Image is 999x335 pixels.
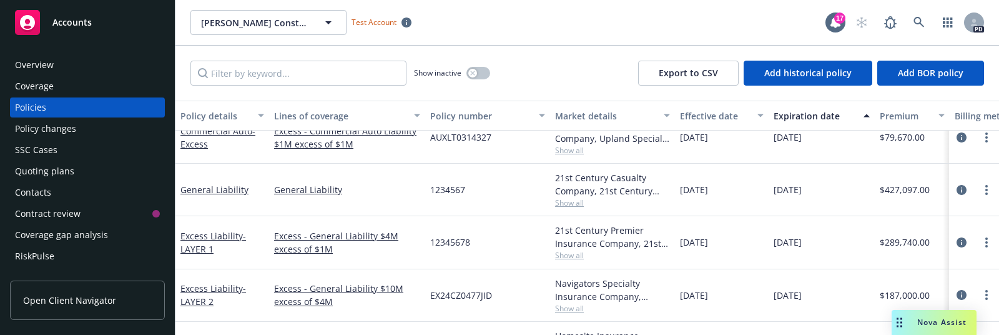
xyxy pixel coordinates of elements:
[680,109,750,122] div: Effective date
[935,10,960,35] a: Switch app
[680,131,708,144] span: [DATE]
[954,182,969,197] a: circleInformation
[675,101,769,131] button: Effective date
[744,61,872,86] button: Add historical policy
[979,182,994,197] a: more
[180,125,255,150] span: - Excess
[880,109,931,122] div: Premium
[180,109,250,122] div: Policy details
[774,289,802,302] span: [DATE]
[769,101,875,131] button: Expiration date
[880,183,930,196] span: $427,097.00
[10,76,165,96] a: Coverage
[430,289,492,302] span: EX24CZ0477JID
[10,246,165,266] a: RiskPulse
[555,109,656,122] div: Market details
[849,10,874,35] a: Start snowing
[180,282,246,307] a: Excess Liability
[180,282,246,307] span: - LAYER 2
[430,183,465,196] span: 1234567
[15,182,51,202] div: Contacts
[10,55,165,75] a: Overview
[274,124,420,151] a: Excess - Commercial Auto Liability $1M excess of $1M
[15,161,74,181] div: Quoting plans
[555,145,670,156] span: Show all
[834,12,845,24] div: 17
[892,310,977,335] button: Nova Assist
[954,287,969,302] a: circleInformation
[15,225,108,245] div: Coverage gap analysis
[954,130,969,145] a: circleInformation
[979,287,994,302] a: more
[680,183,708,196] span: [DATE]
[414,67,461,78] span: Show inactive
[201,16,309,29] span: [PERSON_NAME] Construction
[907,10,932,35] a: Search
[10,97,165,117] a: Policies
[180,230,246,255] span: - LAYER 1
[15,246,54,266] div: RiskPulse
[425,101,550,131] button: Policy number
[550,101,675,131] button: Market details
[274,229,420,256] a: Excess - General Liability $4M excess of $1M
[764,67,852,79] span: Add historical policy
[352,17,396,27] span: Test Account
[15,204,81,224] div: Contract review
[659,67,718,79] span: Export to CSV
[10,182,165,202] a: Contacts
[979,235,994,250] a: more
[555,224,670,250] div: 21st Century Premier Insurance Company, 21st Century Insurance Group, RT Specialty Insurance Serv...
[555,250,670,261] span: Show all
[774,131,802,144] span: [DATE]
[555,119,670,145] div: Upland Specialty Insurance Company, Upland Specialty Insurance Company, Brown & Riding Insurance ...
[875,101,950,131] button: Premium
[10,119,165,139] a: Policy changes
[878,10,903,35] a: Report a Bug
[347,16,416,29] span: Test Account
[180,125,255,150] a: Commercial Auto
[190,10,347,35] button: [PERSON_NAME] Construction
[898,67,963,79] span: Add BOR policy
[10,161,165,181] a: Quoting plans
[15,97,46,117] div: Policies
[979,130,994,145] a: more
[10,225,165,245] a: Coverage gap analysis
[274,109,406,122] div: Lines of coverage
[269,101,425,131] button: Lines of coverage
[555,171,670,197] div: 21st Century Casualty Company, 21st Century Insurance Group, RT Specialty Insurance Services, LLC...
[274,282,420,308] a: Excess - General Liability $10M excess of $4M
[555,277,670,303] div: Navigators Specialty Insurance Company, Hartford Insurance Group, Brown & Riding Insurance Servic...
[638,61,739,86] button: Export to CSV
[892,310,907,335] div: Drag to move
[680,236,708,249] span: [DATE]
[917,317,967,327] span: Nova Assist
[15,119,76,139] div: Policy changes
[774,109,856,122] div: Expiration date
[880,131,925,144] span: $79,670.00
[15,140,57,160] div: SSC Cases
[10,5,165,40] a: Accounts
[274,183,420,196] a: General Liability
[15,76,54,96] div: Coverage
[23,294,116,307] span: Open Client Navigator
[15,55,54,75] div: Overview
[555,303,670,314] span: Show all
[555,197,670,208] span: Show all
[680,289,708,302] span: [DATE]
[880,236,930,249] span: $289,740.00
[774,183,802,196] span: [DATE]
[774,236,802,249] span: [DATE]
[175,101,269,131] button: Policy details
[954,235,969,250] a: circleInformation
[430,236,470,249] span: 12345678
[430,109,531,122] div: Policy number
[180,184,249,196] a: General Liability
[180,230,246,255] a: Excess Liability
[877,61,984,86] button: Add BOR policy
[430,131,491,144] span: AUXLT0314327
[190,61,406,86] input: Filter by keyword...
[52,17,92,27] span: Accounts
[10,140,165,160] a: SSC Cases
[880,289,930,302] span: $187,000.00
[10,204,165,224] a: Contract review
